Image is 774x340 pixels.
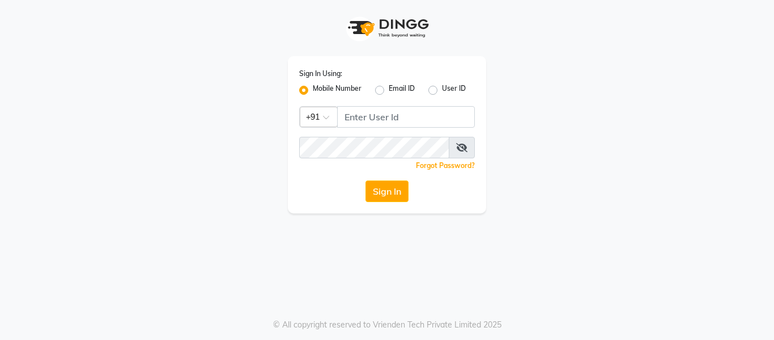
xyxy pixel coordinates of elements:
[299,137,449,158] input: Username
[313,83,362,97] label: Mobile Number
[337,106,475,128] input: Username
[342,11,432,45] img: logo1.svg
[299,69,342,79] label: Sign In Using:
[389,83,415,97] label: Email ID
[442,83,466,97] label: User ID
[416,161,475,170] a: Forgot Password?
[365,181,409,202] button: Sign In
